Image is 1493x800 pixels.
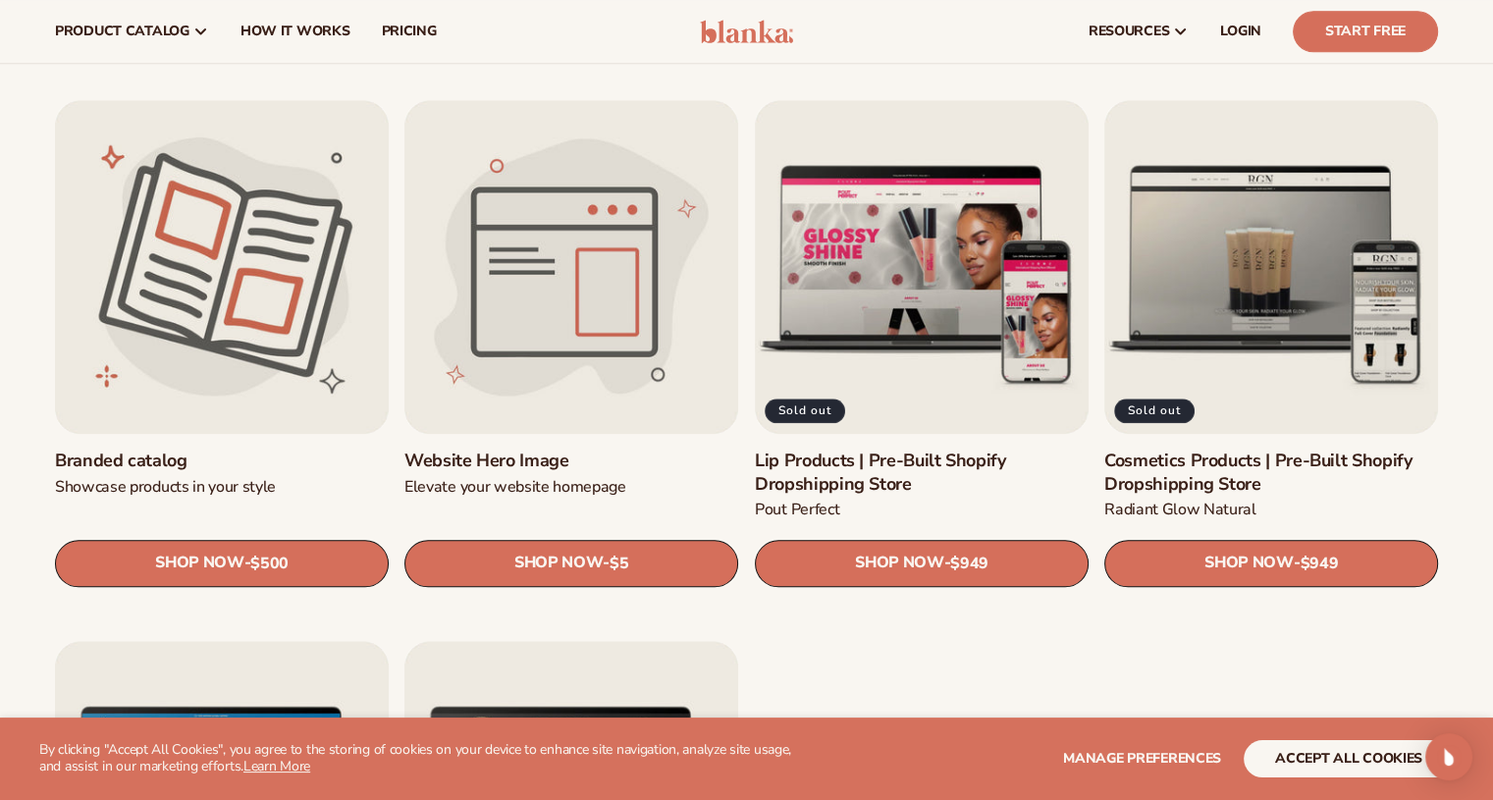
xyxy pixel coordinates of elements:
a: Website Hero Image [404,450,738,472]
a: Start Free [1293,11,1438,52]
a: SHOP NOW- $500 [55,539,389,586]
a: SHOP NOW- $5 [404,539,738,586]
span: SHOP NOW [155,554,243,572]
span: resources [1089,24,1169,39]
p: By clicking "Accept All Cookies", you agree to the storing of cookies on your device to enhance s... [39,742,814,775]
a: Lip Products | Pre-Built Shopify Dropshipping Store [755,450,1089,496]
span: How It Works [240,24,350,39]
span: Manage preferences [1063,749,1221,768]
a: SHOP NOW- $949 [1104,539,1438,586]
span: SHOP NOW [514,554,603,572]
button: accept all cookies [1244,740,1454,777]
button: Manage preferences [1063,740,1221,777]
span: pricing [381,24,436,39]
a: Learn More [243,757,310,775]
span: SHOP NOW [855,554,943,572]
span: $949 [1300,554,1338,572]
a: SHOP NOW- $949 [755,539,1089,586]
span: SHOP NOW [1204,554,1293,572]
span: product catalog [55,24,189,39]
span: LOGIN [1220,24,1261,39]
img: logo [700,20,793,43]
div: Open Intercom Messenger [1425,733,1472,780]
span: $949 [950,554,988,572]
a: Branded catalog [55,450,389,472]
span: $5 [610,554,628,572]
span: $500 [250,554,289,572]
a: Cosmetics Products | Pre-Built Shopify Dropshipping Store [1104,450,1438,496]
